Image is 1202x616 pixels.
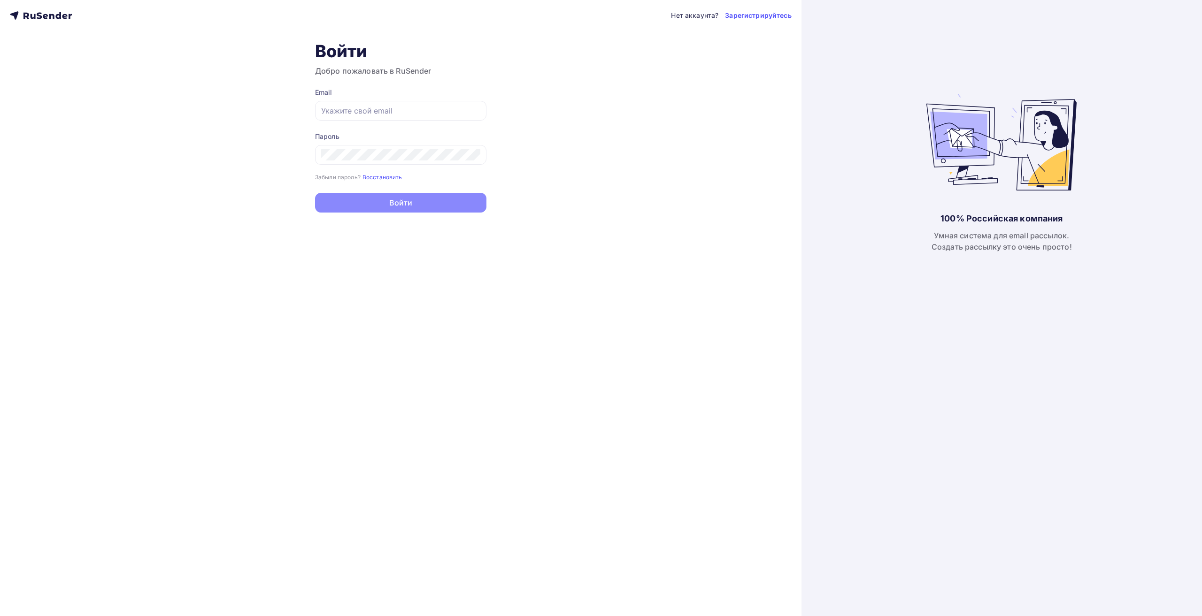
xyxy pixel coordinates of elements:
[315,132,486,141] div: Пароль
[321,105,480,116] input: Укажите свой email
[315,174,361,181] small: Забыли пароль?
[362,174,402,181] small: Восстановить
[725,11,791,20] a: Зарегистрируйтесь
[671,11,718,20] div: Нет аккаунта?
[315,65,486,76] h3: Добро пожаловать в RuSender
[315,193,486,213] button: Войти
[362,173,402,181] a: Восстановить
[315,41,486,61] h1: Войти
[315,88,486,97] div: Email
[932,230,1072,252] div: Умная система для email рассылок. Создать рассылку это очень просто!
[940,213,1063,224] div: 100% Российская компания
